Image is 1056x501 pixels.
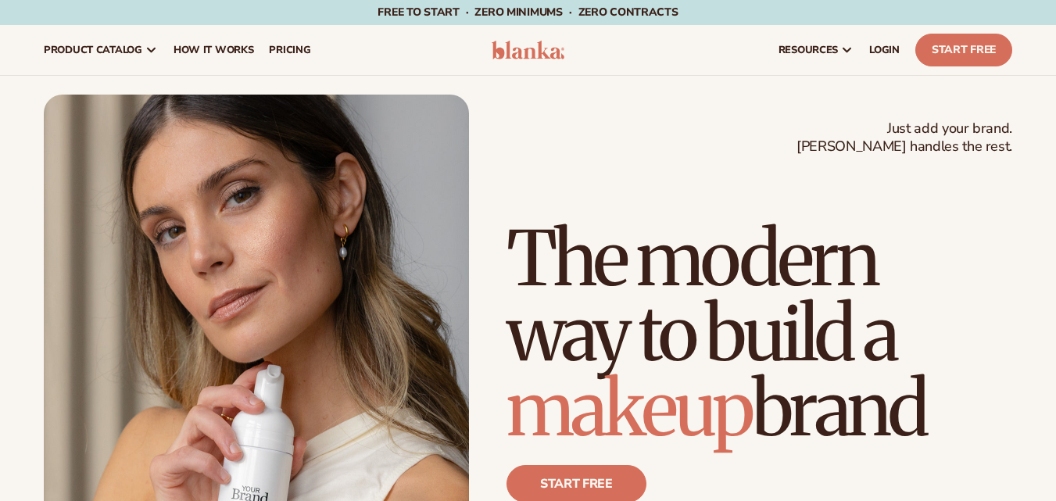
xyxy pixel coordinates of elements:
[507,362,752,456] span: makeup
[779,44,838,56] span: resources
[174,44,254,56] span: How It Works
[492,41,565,59] img: logo
[915,34,1012,66] a: Start Free
[378,5,678,20] span: Free to start · ZERO minimums · ZERO contracts
[44,44,142,56] span: product catalog
[771,25,861,75] a: resources
[269,44,310,56] span: pricing
[796,120,1012,156] span: Just add your brand. [PERSON_NAME] handles the rest.
[861,25,907,75] a: LOGIN
[261,25,318,75] a: pricing
[36,25,166,75] a: product catalog
[869,44,900,56] span: LOGIN
[507,221,1012,446] h1: The modern way to build a brand
[166,25,262,75] a: How It Works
